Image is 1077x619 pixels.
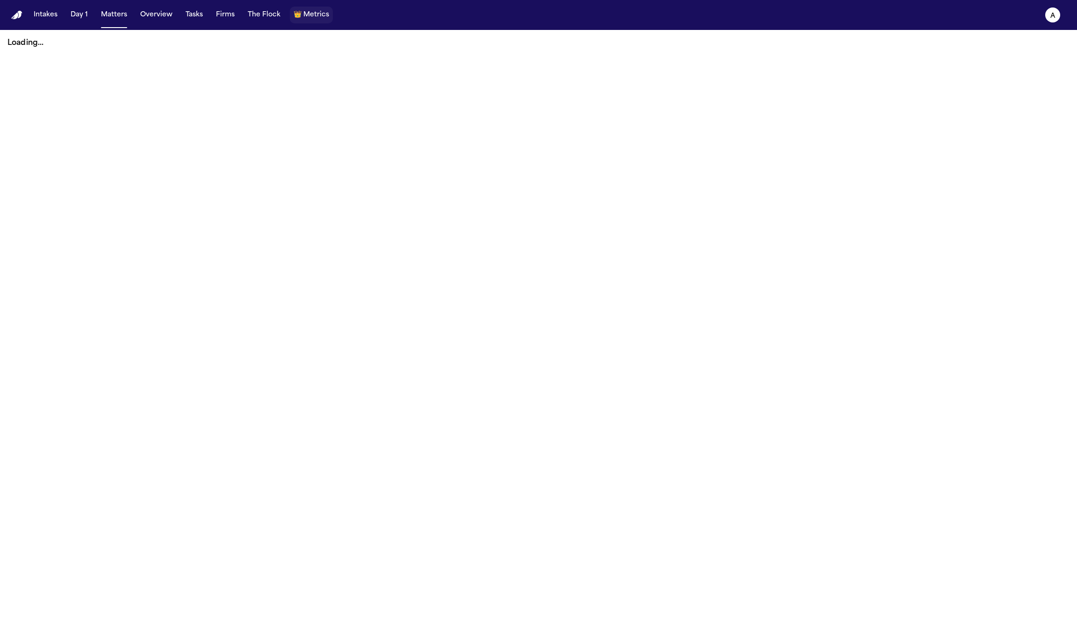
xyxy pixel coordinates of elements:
button: Firms [212,7,238,23]
button: Overview [136,7,176,23]
button: The Flock [244,7,284,23]
button: Day 1 [67,7,92,23]
button: Tasks [182,7,207,23]
button: Matters [97,7,131,23]
a: Home [11,11,22,20]
button: crownMetrics [290,7,333,23]
p: Loading... [7,37,1070,49]
img: Finch Logo [11,11,22,20]
button: Intakes [30,7,61,23]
